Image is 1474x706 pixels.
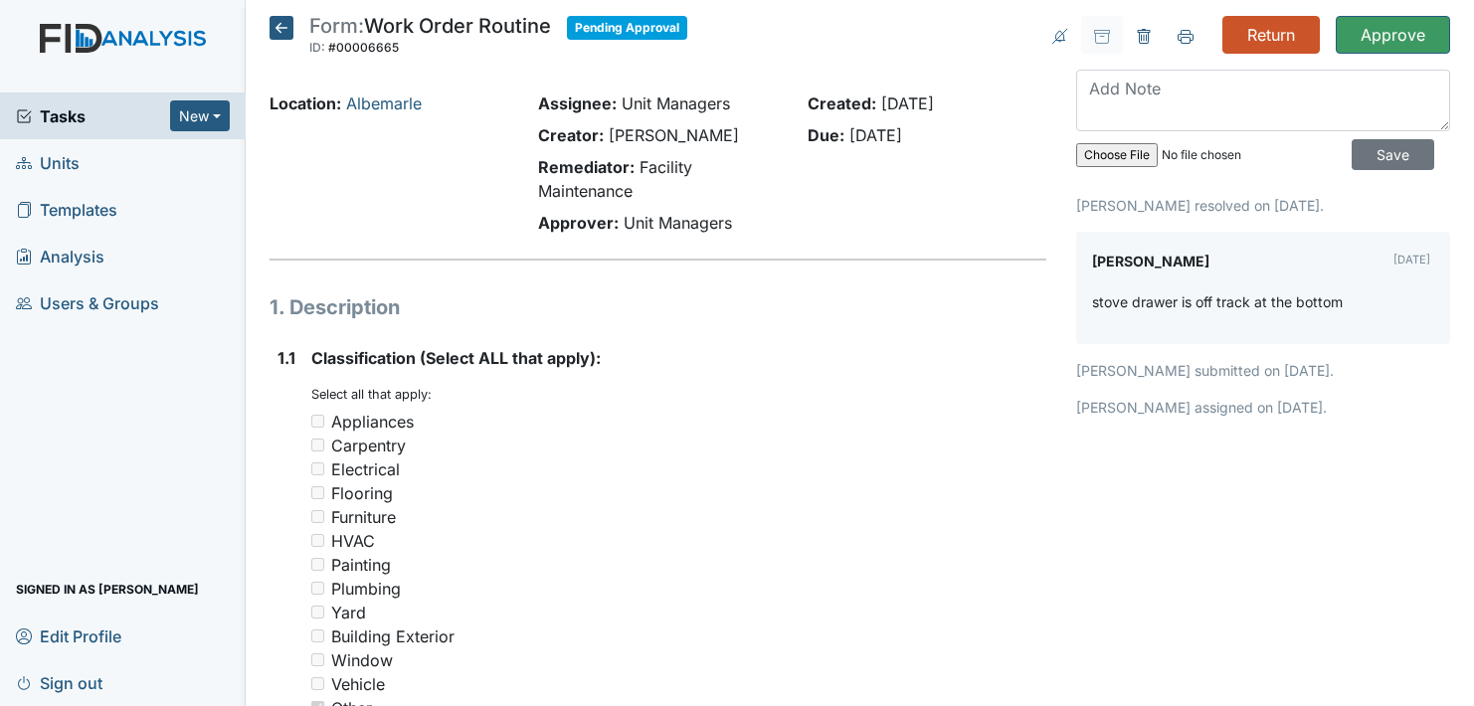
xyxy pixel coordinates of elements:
input: HVAC [311,534,324,547]
div: Yard [331,601,366,624]
input: Plumbing [311,582,324,595]
button: New [170,100,230,131]
p: [PERSON_NAME] submitted on [DATE]. [1076,360,1450,381]
div: Appliances [331,410,414,434]
a: Albemarle [346,93,422,113]
p: [PERSON_NAME] assigned on [DATE]. [1076,397,1450,418]
div: HVAC [331,529,375,553]
input: Electrical [311,462,324,475]
span: Sign out [16,667,102,698]
input: Painting [311,558,324,571]
input: Furniture [311,510,324,523]
span: Unit Managers [624,213,732,233]
input: Building Exterior [311,629,324,642]
div: Building Exterior [331,624,455,648]
strong: Assignee: [538,93,617,113]
strong: Approver: [538,213,619,233]
input: Approve [1336,16,1450,54]
span: Signed in as [PERSON_NAME] [16,574,199,605]
div: Carpentry [331,434,406,457]
strong: Due: [808,125,844,145]
small: Select all that apply: [311,387,432,402]
span: [PERSON_NAME] [609,125,739,145]
span: [DATE] [849,125,902,145]
span: ID: [309,40,325,55]
label: [PERSON_NAME] [1092,248,1209,275]
input: Flooring [311,486,324,499]
strong: Location: [270,93,341,113]
span: Templates [16,194,117,225]
span: Units [16,147,80,178]
label: 1.1 [277,346,295,370]
small: [DATE] [1393,253,1430,266]
input: Save [1352,139,1434,170]
h1: 1. Description [270,292,1046,322]
strong: Created: [808,93,876,113]
span: Unit Managers [622,93,730,113]
span: Form: [309,14,364,38]
div: Furniture [331,505,396,529]
span: Pending Approval [567,16,687,40]
input: Yard [311,606,324,618]
div: Flooring [331,481,393,505]
strong: Creator: [538,125,604,145]
div: Plumbing [331,577,401,601]
span: Classification (Select ALL that apply): [311,348,601,368]
span: Analysis [16,241,104,271]
p: stove drawer is off track at the bottom [1092,291,1343,312]
span: [DATE] [881,93,934,113]
input: Return [1222,16,1320,54]
input: Vehicle [311,677,324,690]
div: Electrical [331,457,400,481]
p: [PERSON_NAME] resolved on [DATE]. [1076,195,1450,216]
div: Work Order Routine [309,16,551,60]
input: Window [311,653,324,666]
span: #00006665 [328,40,399,55]
span: Edit Profile [16,620,121,651]
strong: Remediator: [538,157,635,177]
input: Appliances [311,415,324,428]
div: Window [331,648,393,672]
input: Carpentry [311,439,324,451]
div: Painting [331,553,391,577]
a: Tasks [16,104,170,128]
span: Users & Groups [16,287,159,318]
div: Vehicle [331,672,385,696]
